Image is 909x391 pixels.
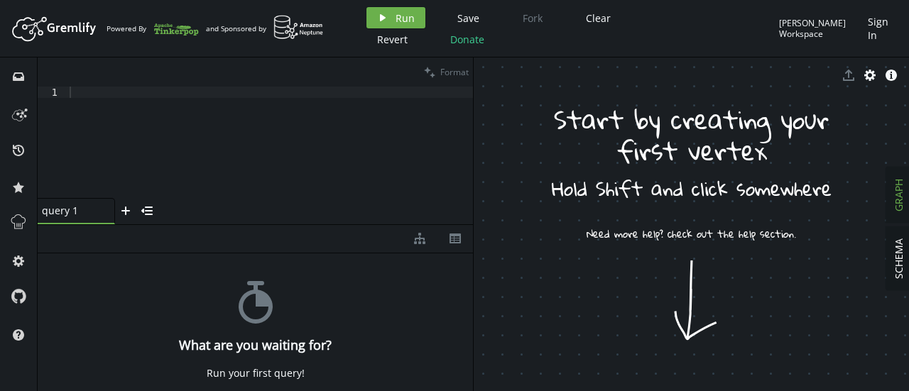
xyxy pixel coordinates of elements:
span: Run [396,11,415,25]
button: Format [420,57,473,87]
span: Clear [586,11,611,25]
button: Revert [366,28,418,50]
div: and Sponsored by [206,15,324,42]
span: query 1 [42,204,99,217]
button: Donate [440,28,495,50]
div: Run your first query! [207,367,305,380]
span: Save [457,11,479,25]
span: Donate [450,33,484,46]
span: GRAPH [892,179,905,211]
span: Revert [377,33,408,46]
button: Save [447,7,490,28]
button: Clear [575,7,621,28]
button: Sign In [861,7,898,50]
span: Sign In [868,15,891,42]
h4: What are you waiting for? [179,338,332,353]
span: Format [440,66,469,78]
div: Powered By [107,16,199,41]
span: Fork [523,11,543,25]
button: Run [366,7,425,28]
div: [PERSON_NAME] Workspace [779,18,860,40]
button: Fork [511,7,554,28]
span: SCHEMA [892,238,905,279]
div: 1 [38,87,67,98]
img: AWS Neptune [273,15,324,40]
